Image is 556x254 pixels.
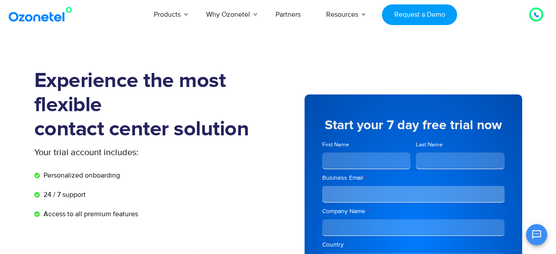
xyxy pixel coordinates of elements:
a: Request a Demo [382,4,457,25]
label: Last Name [416,141,505,149]
label: Business Email [322,174,505,182]
span: Access to all premium features [41,209,138,219]
p: Your trial account includes: [34,146,212,159]
label: Country [322,240,505,249]
h5: Start your 7 day free trial now [322,119,505,132]
label: Company Name [322,207,505,216]
span: 24 / 7 support [41,189,86,200]
h1: Experience the most flexible contact center solution [34,69,278,142]
span: Personalized onboarding [41,170,120,181]
button: Open chat [526,224,547,245]
label: First Name [322,141,411,149]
